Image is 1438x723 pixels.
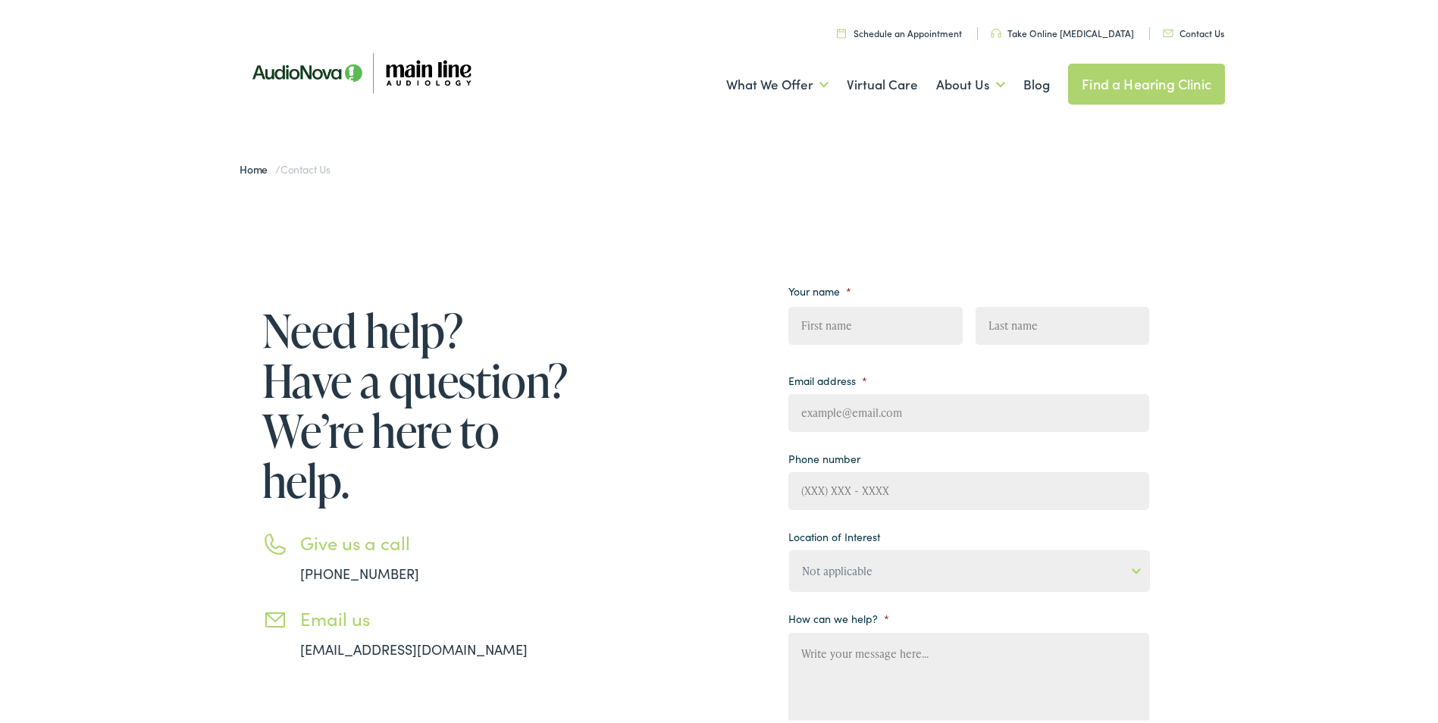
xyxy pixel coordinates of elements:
[300,529,573,551] h3: Give us a call
[1068,61,1225,102] a: Find a Hearing Clinic
[976,304,1149,342] input: Last name
[837,23,962,36] a: Schedule an Appointment
[240,158,275,174] a: Home
[837,25,846,35] img: utility icon
[788,304,962,342] input: First name
[788,371,867,384] label: Email address
[1023,54,1050,110] a: Blog
[788,609,889,622] label: How can we help?
[300,561,419,580] a: [PHONE_NUMBER]
[788,449,860,462] label: Phone number
[788,281,851,295] label: Your name
[991,23,1134,36] a: Take Online [MEDICAL_DATA]
[1163,27,1173,34] img: utility icon
[1163,23,1224,36] a: Contact Us
[991,26,1001,35] img: utility icon
[788,391,1149,429] input: example@email.com
[788,527,880,540] label: Location of Interest
[240,158,331,174] span: /
[300,637,528,656] a: [EMAIL_ADDRESS][DOMAIN_NAME]
[788,469,1149,507] input: (XXX) XXX - XXXX
[726,54,829,110] a: What We Offer
[936,54,1005,110] a: About Us
[300,605,573,627] h3: Email us
[280,158,331,174] span: Contact Us
[262,302,573,502] h1: Need help? Have a question? We’re here to help.
[847,54,918,110] a: Virtual Care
